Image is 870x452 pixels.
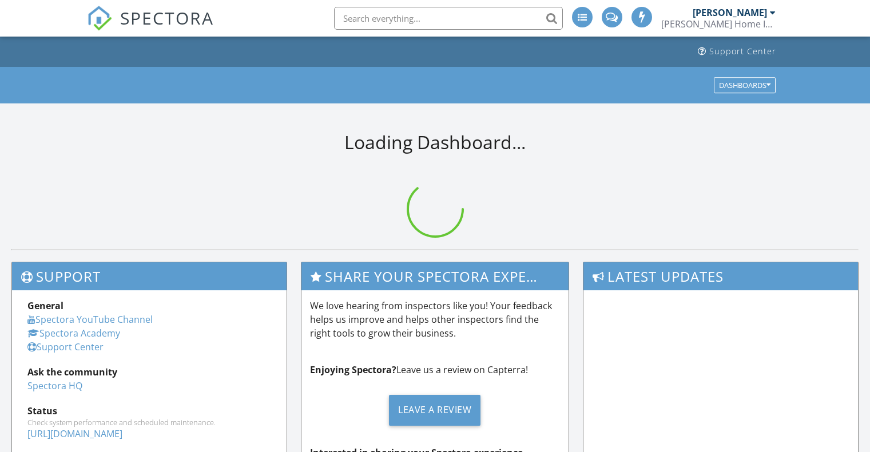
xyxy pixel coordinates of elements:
div: [PERSON_NAME] [693,7,767,18]
button: Dashboards [714,77,776,93]
a: Spectora YouTube Channel [27,313,153,326]
div: Leave a Review [389,395,480,426]
div: Status [27,404,271,418]
div: Ask the community [27,365,271,379]
h3: Support [12,262,287,290]
strong: Enjoying Spectora? [310,363,396,376]
a: Support Center [693,41,781,62]
div: Check system performance and scheduled maintenance. [27,418,271,427]
div: Support Center [709,46,776,57]
p: We love hearing from inspectors like you! Your feedback helps us improve and helps other inspecto... [310,299,561,340]
h3: Latest Updates [583,262,858,290]
h3: Share Your Spectora Experience [301,262,569,290]
p: Leave us a review on Capterra! [310,363,561,377]
a: [URL][DOMAIN_NAME] [27,427,122,440]
div: Dashboards [719,81,770,89]
a: SPECTORA [87,15,214,39]
a: Leave a Review [310,386,561,434]
a: Support Center [27,341,104,353]
span: SPECTORA [120,6,214,30]
div: Brasfield Home Inspection [661,18,776,30]
img: The Best Home Inspection Software - Spectora [87,6,112,31]
strong: General [27,299,63,312]
a: Spectora Academy [27,327,120,339]
input: Search everything... [334,7,563,30]
a: Spectora HQ [27,379,82,392]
